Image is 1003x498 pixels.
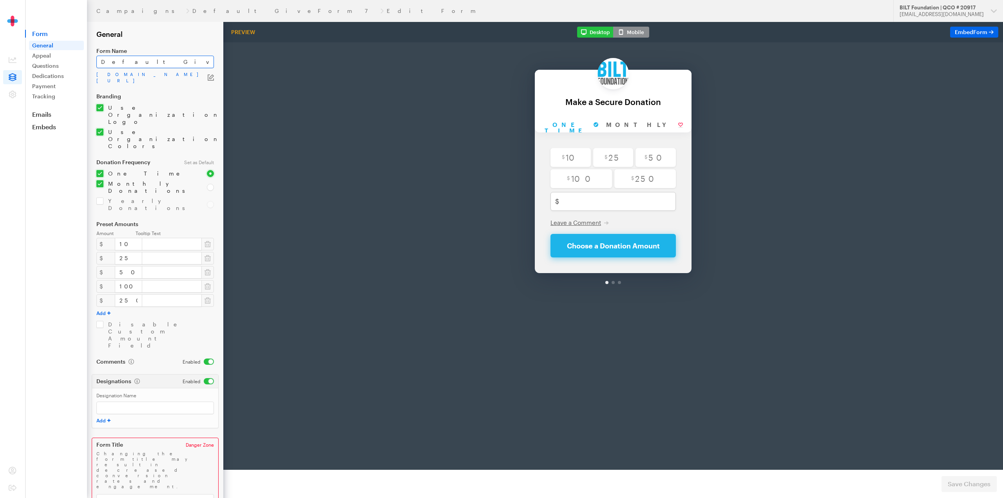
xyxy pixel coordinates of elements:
span: Embed [955,29,987,35]
a: Emails [25,110,87,118]
label: Designation Name [96,393,214,398]
label: Comments [96,359,134,365]
a: Tracking [29,92,84,101]
button: Add [96,310,110,316]
div: Changing the form title may result in decreased conversion rates and engagement. [96,451,214,489]
div: $ [96,252,115,264]
a: General [29,41,84,50]
a: Questions [29,61,84,71]
button: Leave a Comment [327,176,386,184]
h2: General [96,30,214,38]
button: Mobile [613,27,649,38]
label: Preset Amounts [96,221,214,227]
button: Add [96,417,110,424]
label: Form Name [96,48,214,54]
div: $ [96,238,115,250]
div: Danger Zone [181,442,219,448]
label: Donation Frequency [96,159,175,165]
a: Embeds [25,123,87,131]
a: [DOMAIN_NAME][URL] [96,71,208,84]
div: Form Title [96,442,176,448]
label: Amount [96,230,136,236]
span: Form [973,29,987,35]
label: Tooltip Text [136,230,214,236]
span: Form [25,30,87,38]
a: Default GiveForm 7 [192,8,377,14]
div: Designations [96,378,173,384]
div: $ [96,266,115,279]
label: Use Organization Logo [103,104,214,125]
a: Payment [29,81,84,91]
div: $ [96,294,115,307]
a: Dedications [29,71,84,81]
span: Leave a Comment [327,177,378,184]
div: Make a Secure Donation [319,55,460,64]
a: EmbedForm [950,27,998,38]
button: Choose a Donation Amount [327,192,453,215]
a: Campaigns [96,8,183,14]
label: Use Organization Colors [103,129,214,150]
div: Set as Default [179,159,219,165]
div: [EMAIL_ADDRESS][DOMAIN_NAME] [900,11,985,18]
a: Appeal [29,51,84,60]
div: Preview [228,29,258,36]
div: BILT Foundation | QCO # 20917 [900,4,985,11]
label: Branding [96,93,214,100]
div: $ [96,280,115,293]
